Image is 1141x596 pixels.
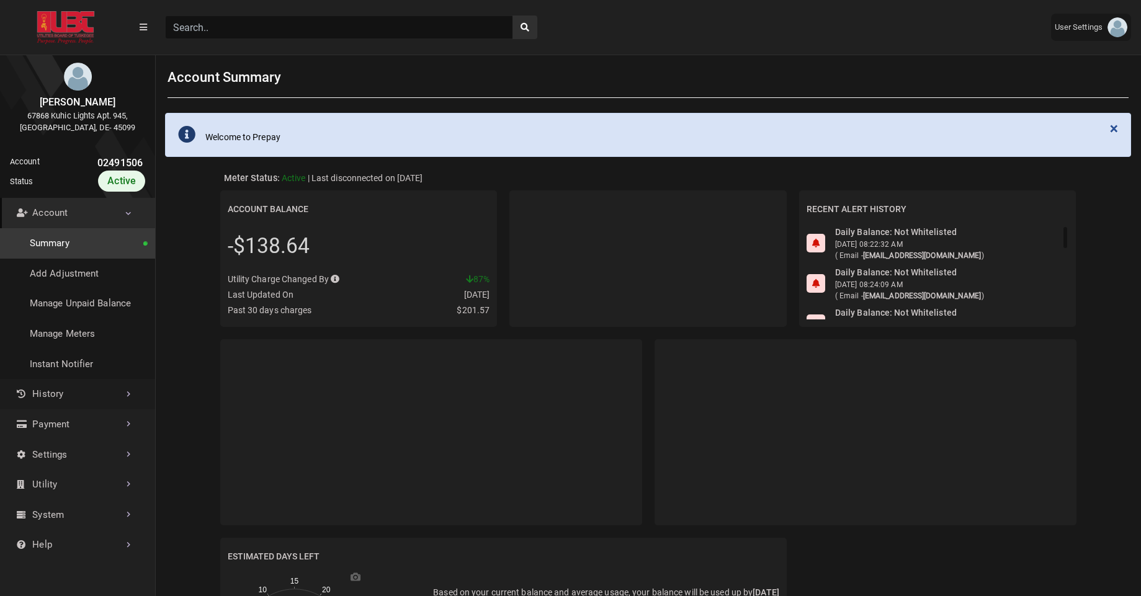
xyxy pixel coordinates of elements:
a: User Settings [1051,14,1131,41]
b: [EMAIL_ADDRESS][DOMAIN_NAME] [863,291,982,300]
button: Close [1098,113,1130,143]
span: | Last disconnected on [DATE] [308,172,423,185]
button: search [512,16,537,39]
div: 67868 Kuhic Lights Apt. 945, [GEOGRAPHIC_DATA], DE- 45099 [10,110,145,133]
div: [DATE] 08:22:32 AM [835,239,984,250]
div: -$138.64 [228,231,310,262]
input: Search [165,16,513,39]
div: Daily Balance: Not Whitelisted [835,226,984,239]
h1: Account Summary [168,67,282,87]
div: [PERSON_NAME] [10,95,145,110]
div: Daily Balance: Not Whitelisted [835,266,984,279]
h2: Estimated days left [228,545,320,568]
h2: Account Balance [228,198,308,221]
div: Past 30 days charges [228,304,312,317]
div: Account [10,156,40,171]
div: ( Email - ) [835,290,984,301]
div: Last Updated On [228,288,294,301]
div: 02491506 [40,156,145,171]
div: [DATE] [464,288,490,301]
div: [DATE] 08:24:09 AM [835,279,984,290]
span: Meter Status: [224,173,280,184]
img: ALTSK Logo [10,11,122,44]
span: Active [282,173,306,183]
div: ( Email - ) [835,250,984,261]
span: 87% [466,274,490,284]
div: Utility Charge Changed By [228,273,340,286]
div: Welcome to Prepay [205,131,280,144]
h2: Recent Alert History [807,198,906,221]
span: × [1110,120,1118,137]
button: Menu [132,16,155,38]
div: Status [10,176,34,187]
div: $201.57 [457,304,490,317]
div: Daily Balance: Not Whitelisted [835,306,984,319]
div: Active [98,171,145,192]
span: User Settings [1055,21,1107,33]
b: [EMAIL_ADDRESS][DOMAIN_NAME] [863,251,982,260]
